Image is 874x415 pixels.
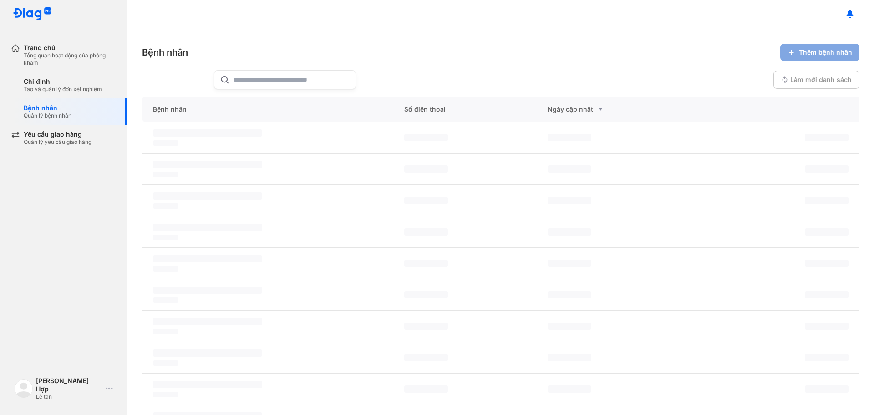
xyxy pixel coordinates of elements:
[805,291,849,298] span: ‌
[142,46,188,59] div: Bệnh nhân
[805,260,849,267] span: ‌
[153,266,178,272] span: ‌
[153,318,262,325] span: ‌
[805,228,849,236] span: ‌
[153,392,178,397] span: ‌
[153,255,262,262] span: ‌
[548,323,591,330] span: ‌
[24,112,71,119] div: Quản lý bệnh nhân
[548,104,669,115] div: Ngày cập nhật
[24,77,102,86] div: Chỉ định
[24,44,117,52] div: Trang chủ
[805,354,849,361] span: ‌
[548,260,591,267] span: ‌
[24,138,91,146] div: Quản lý yêu cầu giao hàng
[805,323,849,330] span: ‌
[548,197,591,204] span: ‌
[805,197,849,204] span: ‌
[153,172,178,177] span: ‌
[548,354,591,361] span: ‌
[548,291,591,298] span: ‌
[404,291,448,298] span: ‌
[142,97,393,122] div: Bệnh nhân
[404,354,448,361] span: ‌
[805,134,849,141] span: ‌
[805,385,849,393] span: ‌
[24,52,117,67] div: Tổng quan hoạt động của phòng khám
[153,381,262,388] span: ‌
[15,379,33,398] img: logo
[153,129,262,137] span: ‌
[36,393,102,400] div: Lễ tân
[153,192,262,200] span: ‌
[780,44,859,61] button: Thêm bệnh nhân
[36,377,102,393] div: [PERSON_NAME] Hợp
[799,48,852,56] span: Thêm bệnh nhân
[153,235,178,240] span: ‌
[548,385,591,393] span: ‌
[153,203,178,209] span: ‌
[393,97,537,122] div: Số điện thoại
[153,360,178,366] span: ‌
[153,329,178,334] span: ‌
[24,86,102,93] div: Tạo và quản lý đơn xét nghiệm
[773,71,859,89] button: Làm mới danh sách
[404,197,448,204] span: ‌
[13,7,52,21] img: logo
[404,260,448,267] span: ‌
[548,165,591,173] span: ‌
[790,76,852,84] span: Làm mới danh sách
[548,134,591,141] span: ‌
[404,134,448,141] span: ‌
[24,104,71,112] div: Bệnh nhân
[153,297,178,303] span: ‌
[404,385,448,393] span: ‌
[548,228,591,236] span: ‌
[153,224,262,231] span: ‌
[805,165,849,173] span: ‌
[404,228,448,236] span: ‌
[404,323,448,330] span: ‌
[404,165,448,173] span: ‌
[153,140,178,146] span: ‌
[153,161,262,168] span: ‌
[153,287,262,294] span: ‌
[153,349,262,357] span: ‌
[24,130,91,138] div: Yêu cầu giao hàng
